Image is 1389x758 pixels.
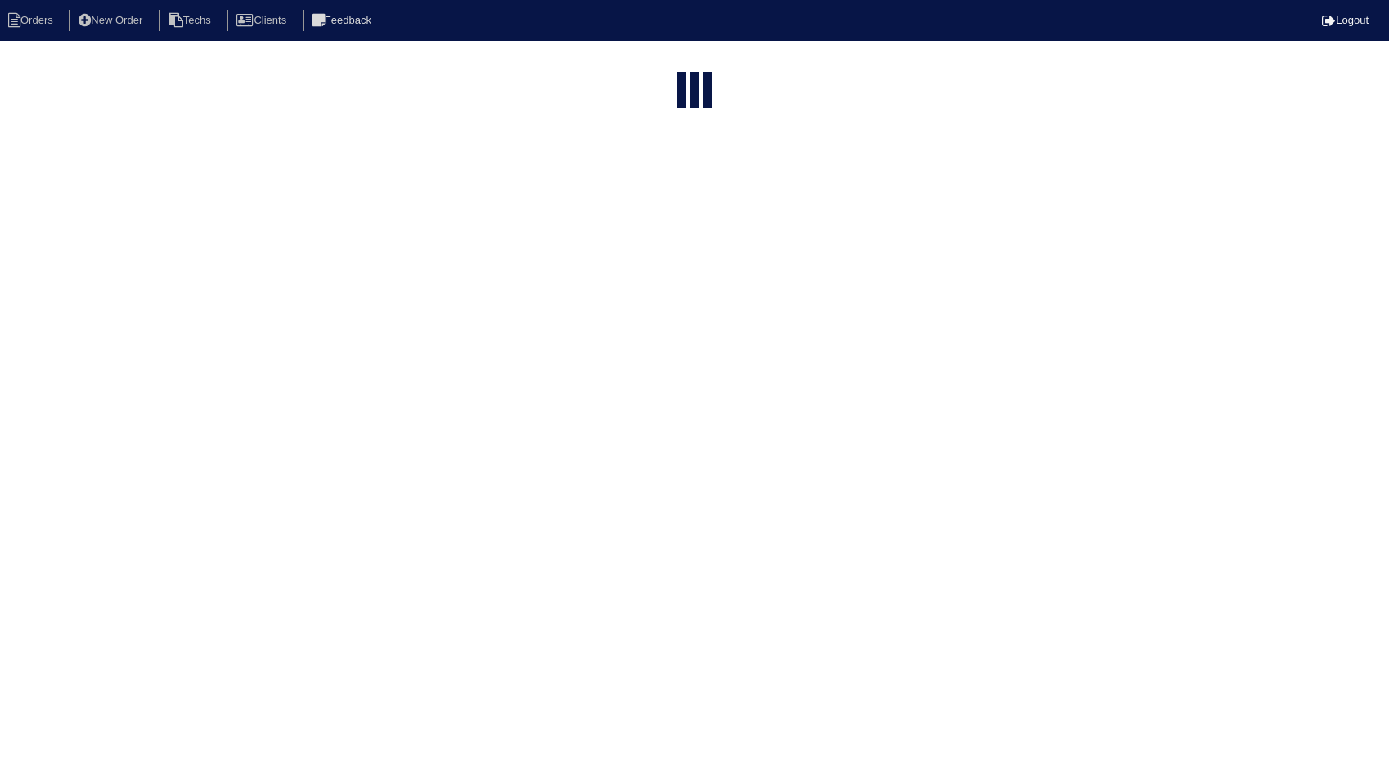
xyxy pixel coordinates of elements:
li: Clients [227,10,299,32]
li: Techs [159,10,224,32]
li: New Order [69,10,155,32]
a: Clients [227,14,299,26]
div: loading... [690,72,699,115]
a: Techs [159,14,224,26]
a: New Order [69,14,155,26]
li: Feedback [303,10,384,32]
a: Logout [1322,14,1369,26]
